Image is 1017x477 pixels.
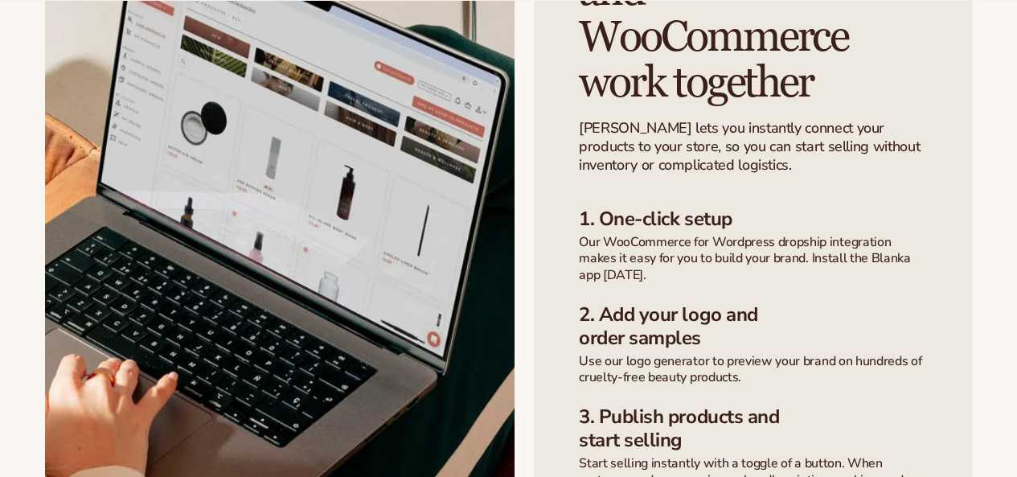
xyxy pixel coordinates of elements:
[579,405,927,452] h3: 3. Publish products and start selling
[579,353,927,387] p: Use our logo generator to preview your brand on hundreds of cruelty-free beauty products.
[579,208,927,231] h3: 1. One-click setup
[579,303,927,350] h3: 2. Add your logo and order samples
[579,234,927,284] p: Our WooCommerce for Wordpress dropship integration makes it easy for you to build your brand. Ins...
[579,119,927,175] p: [PERSON_NAME] lets you instantly connect your products to your store, so you can start selling wi...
